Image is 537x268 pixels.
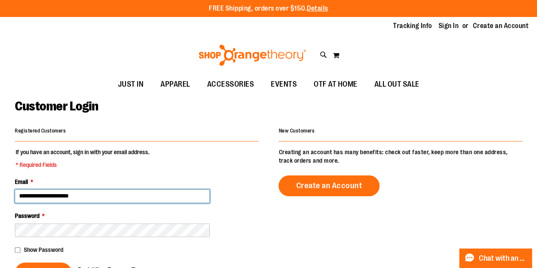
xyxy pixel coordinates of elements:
button: Chat with an Expert [459,248,532,268]
img: Shop Orangetheory [197,45,307,66]
span: Create an Account [296,181,362,190]
span: Chat with an Expert [479,254,527,262]
span: Email [15,178,28,185]
span: ACCESSORIES [207,75,254,94]
a: Details [307,5,328,12]
span: * Required Fields [16,161,149,169]
legend: If you have an account, sign in with your email address. [15,148,150,169]
strong: Registered Customers [15,128,66,134]
a: Sign In [439,21,459,31]
span: EVENTS [271,75,297,94]
span: Show Password [24,246,63,253]
span: Customer Login [15,99,98,113]
a: Create an Account [473,21,529,31]
span: APPAREL [160,75,190,94]
p: Creating an account has many benefits: check out faster, keep more than one address, track orders... [278,148,522,165]
span: JUST IN [118,75,144,94]
strong: New Customers [278,128,315,134]
a: Create an Account [278,175,380,196]
span: OTF AT HOME [314,75,357,94]
span: ALL OUT SALE [374,75,419,94]
a: Tracking Info [393,21,432,31]
p: FREE Shipping, orders over $150. [209,4,328,14]
span: Password [15,212,39,219]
